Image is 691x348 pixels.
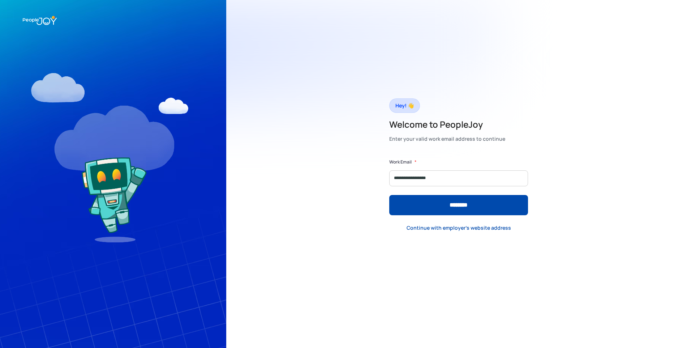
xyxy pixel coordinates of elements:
[395,101,414,111] div: Hey! 👋
[401,221,517,235] a: Continue with employer's website address
[389,119,505,130] h2: Welcome to PeopleJoy
[389,158,412,166] label: Work Email
[389,134,505,144] div: Enter your valid work email address to continue
[389,158,528,215] form: Form
[407,224,511,232] div: Continue with employer's website address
